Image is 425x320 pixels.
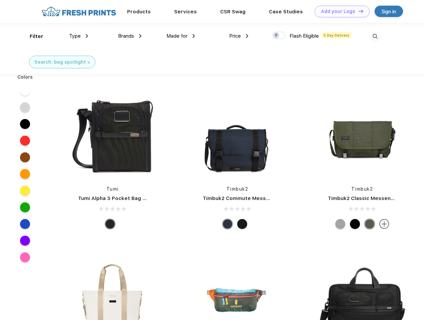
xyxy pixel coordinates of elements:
a: Timbuk2 [227,186,249,192]
div: Eco Rind Pop [335,219,345,229]
img: func=resize&h=266 [193,90,282,179]
span: 5 Day Delivery [322,32,351,38]
div: Eco Black [350,219,360,229]
div: Colors [12,74,38,81]
img: desktop_search.svg [370,31,381,42]
img: filter_cancel.svg [88,61,90,64]
div: Add your Logo [321,9,355,14]
img: dropdown.png [139,34,141,38]
img: dropdown.png [86,34,88,38]
a: Sign in [375,6,403,17]
div: Search: bag spotlight [34,59,86,66]
img: fo%20logo%202.webp [40,6,118,17]
span: Made for [166,33,187,39]
div: Eco Black [237,219,247,229]
a: Products [127,9,151,15]
a: Timbuk2 [351,186,373,192]
img: func=resize&h=266 [68,90,157,179]
img: dropdown.png [246,34,248,38]
img: dropdown.png [192,34,195,38]
a: Tumi Alpha 3 Pocket Bag Small [78,195,156,201]
img: more.svg [379,219,389,229]
div: Eco Army [365,219,375,229]
img: DT [359,9,363,13]
a: Tumi [106,186,119,192]
span: Flash Eligible [290,33,319,39]
div: Filter [30,33,43,40]
span: Type [69,33,81,39]
a: Timbuk2 Commute Messenger Bag [203,195,292,201]
img: func=resize&h=266 [318,90,407,179]
div: Sign in [382,8,396,15]
div: Eco Nautical [223,219,233,229]
span: Brands [118,33,134,39]
a: Timbuk2 Classic Messenger Bag [328,195,411,201]
div: Black [105,219,115,229]
span: Price [229,33,241,39]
